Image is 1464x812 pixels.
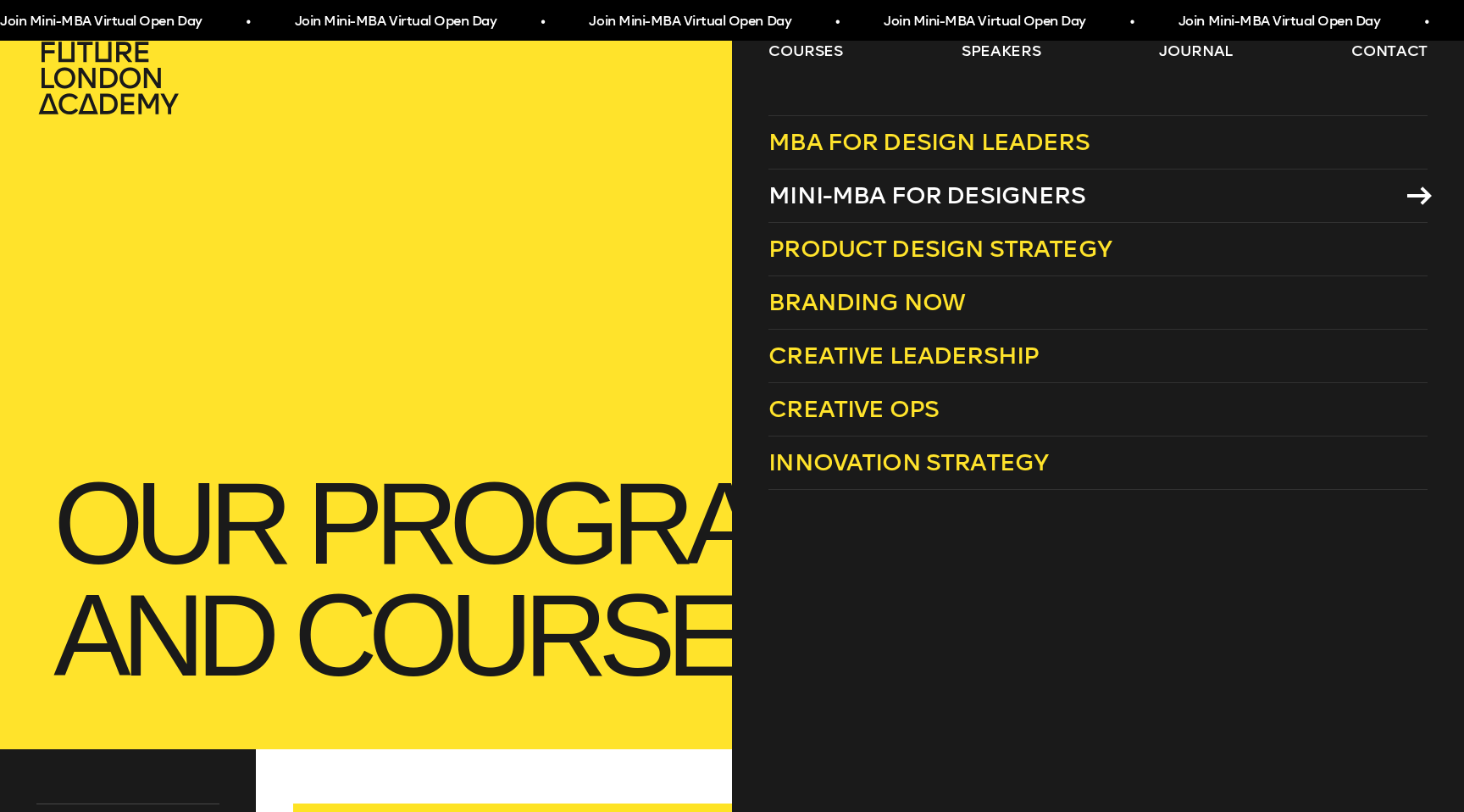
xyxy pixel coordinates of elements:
a: Innovation Strategy [768,437,1428,490]
a: Mini-MBA for Designers [768,170,1428,223]
a: Creative Ops [768,383,1428,437]
a: courses [768,41,843,61]
a: contact [1351,41,1428,61]
a: Creative Leadership [768,330,1428,383]
span: Branding Now [768,288,965,316]
a: Product Design Strategy [768,223,1428,276]
span: • [541,7,545,37]
span: • [1424,7,1428,37]
span: Product Design Strategy [768,235,1112,263]
span: Creative Ops [768,395,939,423]
a: Branding Now [768,276,1428,330]
span: MBA for Design Leaders [768,128,1090,156]
span: Innovation Strategy [768,448,1048,476]
a: speakers [962,41,1040,61]
span: • [246,7,250,37]
a: MBA for Design Leaders [768,115,1428,170]
span: Mini-MBA for Designers [768,181,1085,209]
span: • [835,7,840,37]
a: journal [1159,41,1233,61]
span: • [1129,7,1134,37]
span: Creative Leadership [768,342,1039,370]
